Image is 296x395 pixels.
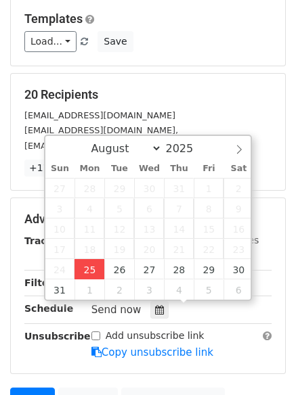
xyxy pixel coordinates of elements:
span: August 29, 2025 [194,259,224,279]
span: August 2, 2025 [224,178,253,198]
small: [EMAIL_ADDRESS][DOMAIN_NAME] [24,141,175,151]
span: July 28, 2025 [75,178,104,198]
button: Save [98,31,133,52]
small: [EMAIL_ADDRESS][DOMAIN_NAME] [24,110,175,120]
span: August 1, 2025 [194,178,224,198]
span: August 3, 2025 [45,198,75,218]
span: July 27, 2025 [45,178,75,198]
span: August 20, 2025 [134,239,164,259]
span: Sun [45,164,75,173]
span: August 26, 2025 [104,259,134,279]
span: August 7, 2025 [164,198,194,218]
span: August 19, 2025 [104,239,134,259]
span: September 4, 2025 [164,279,194,300]
span: August 13, 2025 [134,218,164,239]
span: Sat [224,164,253,173]
span: August 6, 2025 [134,198,164,218]
span: September 1, 2025 [75,279,104,300]
span: July 29, 2025 [104,178,134,198]
span: August 23, 2025 [224,239,253,259]
span: August 17, 2025 [45,239,75,259]
span: August 4, 2025 [75,198,104,218]
span: August 5, 2025 [104,198,134,218]
span: July 31, 2025 [164,178,194,198]
span: August 8, 2025 [194,198,224,218]
span: September 3, 2025 [134,279,164,300]
span: Tue [104,164,134,173]
strong: Unsubscribe [24,331,91,342]
strong: Tracking [24,235,70,246]
label: Add unsubscribe link [106,329,205,343]
span: August 9, 2025 [224,198,253,218]
span: August 10, 2025 [45,218,75,239]
span: August 12, 2025 [104,218,134,239]
input: Year [162,142,211,155]
h5: 20 Recipients [24,87,272,102]
span: Mon [75,164,104,173]
strong: Schedule [24,303,73,314]
span: August 15, 2025 [194,218,224,239]
a: Copy unsubscribe link [91,346,213,358]
span: August 28, 2025 [164,259,194,279]
span: August 16, 2025 [224,218,253,239]
span: August 31, 2025 [45,279,75,300]
span: August 21, 2025 [164,239,194,259]
span: Thu [164,164,194,173]
span: September 2, 2025 [104,279,134,300]
small: [EMAIL_ADDRESS][DOMAIN_NAME], [24,125,178,135]
span: August 18, 2025 [75,239,104,259]
span: Fri [194,164,224,173]
span: August 14, 2025 [164,218,194,239]
span: August 25, 2025 [75,259,104,279]
iframe: Chat Widget [228,330,296,395]
span: August 22, 2025 [194,239,224,259]
span: August 30, 2025 [224,259,253,279]
span: Send now [91,304,142,316]
span: September 6, 2025 [224,279,253,300]
span: September 5, 2025 [194,279,224,300]
strong: Filters [24,277,59,288]
a: Templates [24,11,83,26]
h5: Advanced [24,212,272,227]
a: +17 more [24,160,81,177]
span: Wed [134,164,164,173]
span: August 27, 2025 [134,259,164,279]
span: August 11, 2025 [75,218,104,239]
span: July 30, 2025 [134,178,164,198]
span: August 24, 2025 [45,259,75,279]
a: Load... [24,31,77,52]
